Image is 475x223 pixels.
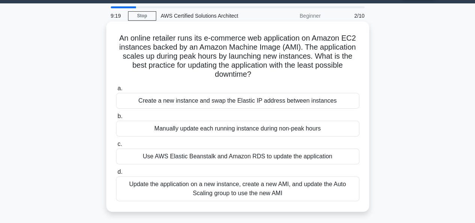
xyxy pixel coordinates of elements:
div: Use AWS Elastic Beanstalk and Amazon RDS to update the application [116,149,359,164]
span: c. [118,141,122,147]
div: Manually update each running instance during non-peak hours [116,121,359,137]
div: Create a new instance and swap the Elastic IP address between instances [116,93,359,109]
div: Update the application on a new instance, create a new AMI, and update the Auto Scaling group to ... [116,176,359,201]
span: b. [118,113,122,119]
span: a. [118,85,122,91]
div: 9:19 [106,8,128,23]
div: Beginner [259,8,325,23]
a: Stop [128,11,156,21]
div: 2/10 [325,8,369,23]
h5: An online retailer runs its e-commerce web application on Amazon EC2 instances backed by an Amazo... [115,33,360,79]
span: d. [118,168,122,175]
div: AWS Certified Solutions Architect [156,8,259,23]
